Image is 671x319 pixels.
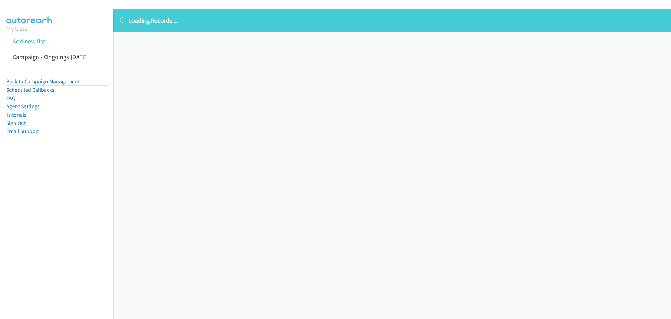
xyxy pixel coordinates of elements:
[6,120,26,126] a: Sign Out
[6,25,27,33] a: My Lists
[13,53,88,61] a: Campaign - Ongoings [DATE]
[6,78,80,85] a: Back to Campaign Management
[6,103,40,110] a: Agent Settings
[6,128,39,134] a: Email Support
[13,37,45,45] a: Add new list
[6,86,55,93] a: Scheduled Callbacks
[6,111,27,118] a: Tutorials
[6,95,15,102] a: FAQ
[120,16,665,25] p: Loading Records ...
